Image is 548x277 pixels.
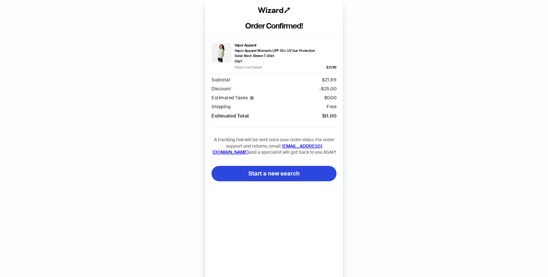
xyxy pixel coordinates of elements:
span: Vapor Apparel Women's UPF 50+ UV Sun Protection Solar Short Sleeve T-Shirt [235,48,323,58]
div: A tracking link will be sent once your order ships. For order support and returns, email and a sp... [212,127,336,156]
div: Shipping [212,104,230,110]
div: Estimated Taxes [212,95,256,101]
span: Qty: 1 [235,59,242,64]
a: [EMAIL_ADDRESS][DOMAIN_NAME] [212,143,322,155]
div: Subtotal [212,77,230,83]
img: GUEST_8be2c176-5c89-4fdc-921a-0794ebb07f81 [212,43,231,63]
div: $ 21.99 [322,77,336,83]
div: -$ 25.00 [319,86,337,92]
span: $21.99 [326,65,336,70]
div: Estimated Total [212,113,249,118]
div: Free [327,104,336,110]
span: info-circle [250,96,254,100]
span: Start a new search [248,170,300,177]
div: Discount [212,86,231,92]
button: Start a new search [212,166,336,181]
span: Ships from Target [235,65,262,70]
div: $ 0.00 [322,113,337,118]
span: Vapor Apparel [235,43,256,48]
div: $ 0.00 [324,95,337,101]
span: Order Confirmed! [245,20,303,32]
